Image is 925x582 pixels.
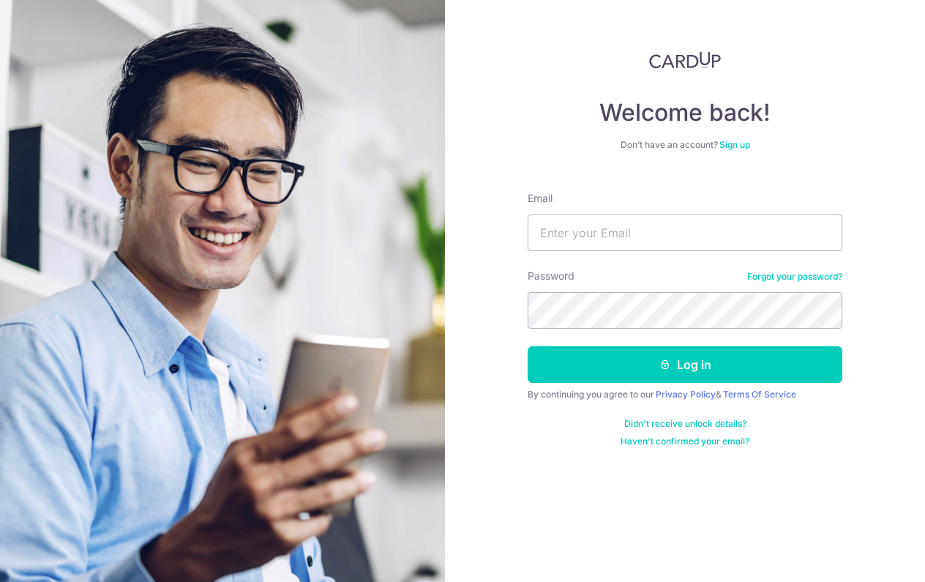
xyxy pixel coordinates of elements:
[528,346,842,383] button: Log in
[528,269,574,283] label: Password
[719,139,750,150] a: Sign up
[528,191,553,206] label: Email
[528,389,842,400] div: By continuing you agree to our &
[528,98,842,127] h4: Welcome back!
[624,418,746,430] a: Didn't receive unlock details?
[723,389,796,400] a: Terms Of Service
[747,271,842,283] a: Forgot your password?
[649,51,721,69] img: CardUp Logo
[656,389,716,400] a: Privacy Policy
[528,139,842,151] div: Don’t have an account?
[528,214,842,251] input: Enter your Email
[621,436,749,447] a: Haven't confirmed your email?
